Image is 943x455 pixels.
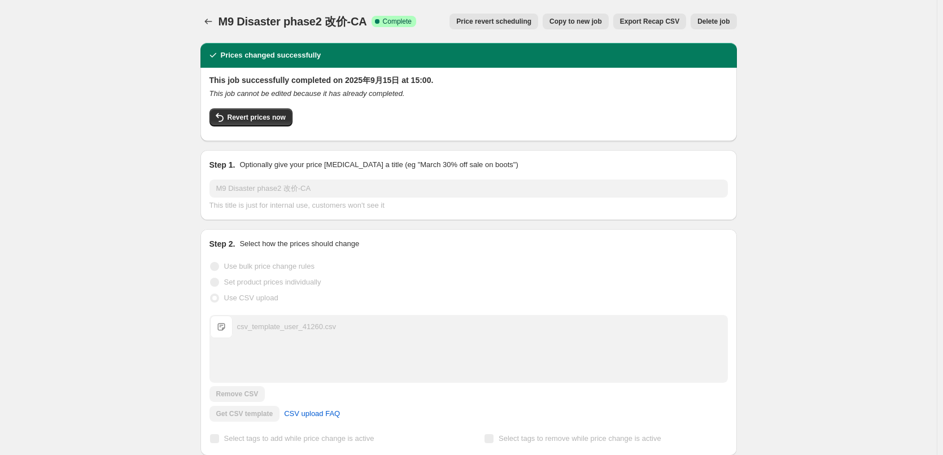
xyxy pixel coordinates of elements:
input: 30% off holiday sale [209,180,728,198]
span: Use CSV upload [224,294,278,302]
button: Price change jobs [200,14,216,29]
span: Export Recap CSV [620,17,679,26]
span: CSV upload FAQ [284,408,340,419]
i: This job cannot be edited because it has already completed. [209,89,405,98]
h2: Prices changed successfully [221,50,321,61]
h2: This job successfully completed on 2025年9月15日 at 15:00. [209,75,728,86]
span: Select tags to add while price change is active [224,434,374,443]
span: Price revert scheduling [456,17,531,26]
button: Revert prices now [209,108,292,126]
span: Revert prices now [228,113,286,122]
span: Use bulk price change rules [224,262,315,270]
div: csv_template_user_41260.csv [237,321,337,333]
span: Set product prices individually [224,278,321,286]
a: CSV upload FAQ [277,405,347,423]
span: M9 Disaster phase2 改价-CA [219,15,367,28]
span: Complete [383,17,412,26]
button: Export Recap CSV [613,14,686,29]
button: Price revert scheduling [449,14,538,29]
h2: Step 2. [209,238,235,250]
button: Copy to new job [543,14,609,29]
span: Select tags to remove while price change is active [499,434,661,443]
span: Delete job [697,17,730,26]
span: This title is just for internal use, customers won't see it [209,201,385,209]
h2: Step 1. [209,159,235,170]
span: Copy to new job [549,17,602,26]
button: Delete job [691,14,736,29]
p: Select how the prices should change [239,238,359,250]
p: Optionally give your price [MEDICAL_DATA] a title (eg "March 30% off sale on boots") [239,159,518,170]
